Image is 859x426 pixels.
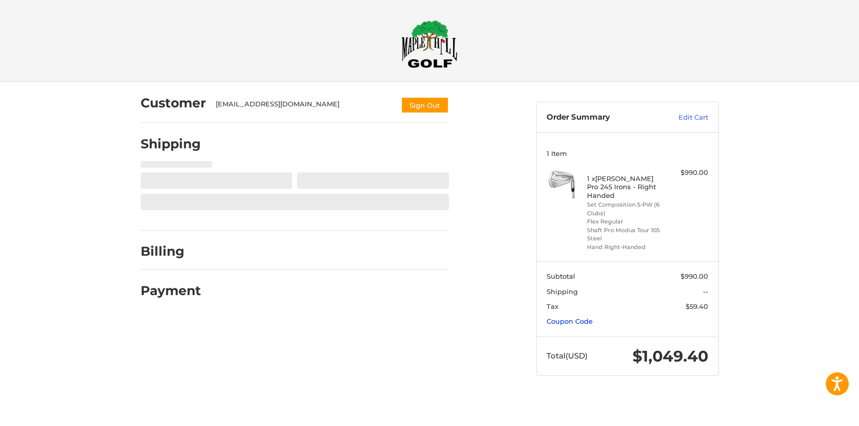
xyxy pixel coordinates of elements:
span: Total (USD) [547,351,587,361]
span: Shipping [547,287,578,296]
li: Flex Regular [587,217,665,226]
iframe: Google Customer Reviews [775,398,859,426]
li: Shaft Pro Modus Tour 105 Steel [587,226,665,243]
a: Coupon Code [547,317,593,325]
span: Tax [547,302,558,310]
span: $59.40 [686,302,708,310]
span: $990.00 [681,272,708,280]
li: Hand Right-Handed [587,243,665,252]
h2: Shipping [141,136,201,152]
button: Sign Out [401,97,449,114]
img: Maple Hill Golf [401,20,458,68]
h4: 1 x [PERSON_NAME] Pro 245 Irons - Right Handed [587,174,665,199]
div: [EMAIL_ADDRESS][DOMAIN_NAME] [216,99,391,114]
a: Edit Cart [657,113,708,123]
h2: Payment [141,283,201,299]
span: Subtotal [547,272,575,280]
span: -- [703,287,708,296]
h2: Billing [141,243,200,259]
div: $990.00 [668,168,708,178]
h2: Customer [141,95,206,111]
h3: Order Summary [547,113,657,123]
li: Set Composition 5-PW (6 Clubs) [587,200,665,217]
span: $1,049.40 [632,347,708,366]
h3: 1 Item [547,149,708,158]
